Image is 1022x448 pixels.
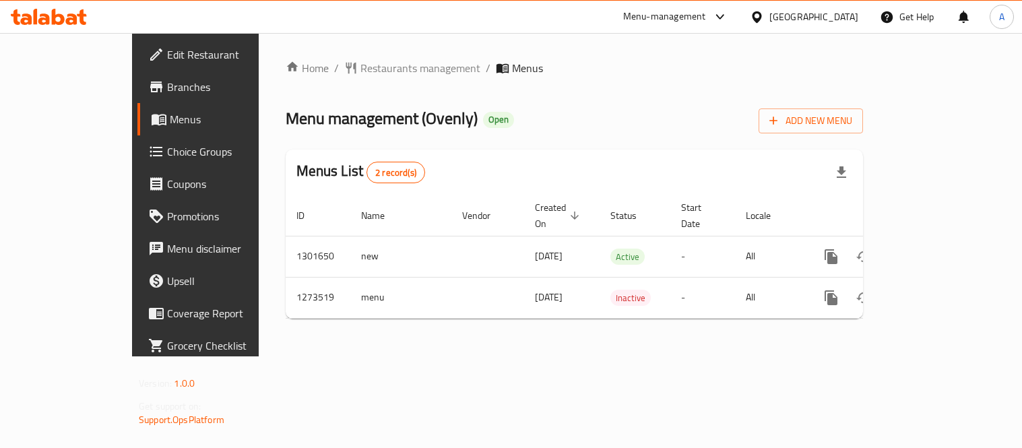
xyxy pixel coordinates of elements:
[735,277,804,318] td: All
[137,297,302,329] a: Coverage Report
[681,199,719,232] span: Start Date
[483,112,514,128] div: Open
[344,60,480,76] a: Restaurants management
[535,199,583,232] span: Created On
[735,236,804,277] td: All
[361,207,402,224] span: Name
[670,277,735,318] td: -
[804,195,955,236] th: Actions
[170,111,292,127] span: Menus
[286,195,955,319] table: enhanced table
[139,397,201,415] span: Get support on:
[350,277,451,318] td: menu
[137,135,302,168] a: Choice Groups
[366,162,425,183] div: Total records count
[848,241,880,273] button: Change Status
[167,176,292,192] span: Coupons
[999,9,1004,24] span: A
[367,166,424,179] span: 2 record(s)
[670,236,735,277] td: -
[167,79,292,95] span: Branches
[746,207,788,224] span: Locale
[286,103,478,133] span: Menu management ( Ovenly )
[137,38,302,71] a: Edit Restaurant
[286,60,863,76] nav: breadcrumb
[137,265,302,297] a: Upsell
[815,282,848,314] button: more
[139,375,172,392] span: Version:
[486,60,490,76] li: /
[815,241,848,273] button: more
[825,156,858,189] div: Export file
[167,143,292,160] span: Choice Groups
[167,46,292,63] span: Edit Restaurant
[769,9,858,24] div: [GEOGRAPHIC_DATA]
[286,60,329,76] a: Home
[535,247,563,265] span: [DATE]
[462,207,508,224] span: Vendor
[137,200,302,232] a: Promotions
[167,208,292,224] span: Promotions
[848,282,880,314] button: Change Status
[167,338,292,354] span: Grocery Checklist
[286,236,350,277] td: 1301650
[137,103,302,135] a: Menus
[360,60,480,76] span: Restaurants management
[174,375,195,392] span: 1.0.0
[167,305,292,321] span: Coverage Report
[167,273,292,289] span: Upsell
[286,277,350,318] td: 1273519
[296,161,425,183] h2: Menus List
[334,60,339,76] li: /
[350,236,451,277] td: new
[610,207,654,224] span: Status
[483,114,514,125] span: Open
[296,207,322,224] span: ID
[623,9,706,25] div: Menu-management
[610,249,645,265] span: Active
[512,60,543,76] span: Menus
[535,288,563,306] span: [DATE]
[137,232,302,265] a: Menu disclaimer
[137,329,302,362] a: Grocery Checklist
[137,71,302,103] a: Branches
[139,411,224,428] a: Support.OpsPlatform
[610,290,651,306] span: Inactive
[769,113,852,129] span: Add New Menu
[167,241,292,257] span: Menu disclaimer
[759,108,863,133] button: Add New Menu
[137,168,302,200] a: Coupons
